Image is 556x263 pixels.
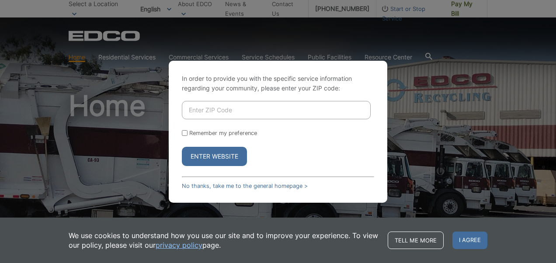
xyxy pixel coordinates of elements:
[182,183,308,189] a: No thanks, take me to the general homepage >
[156,240,202,250] a: privacy policy
[182,147,247,166] button: Enter Website
[182,74,374,93] p: In order to provide you with the specific service information regarding your community, please en...
[388,232,444,249] a: Tell me more
[182,101,371,119] input: Enter ZIP Code
[69,231,379,250] p: We use cookies to understand how you use our site and to improve your experience. To view our pol...
[189,130,257,136] label: Remember my preference
[452,232,487,249] span: I agree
